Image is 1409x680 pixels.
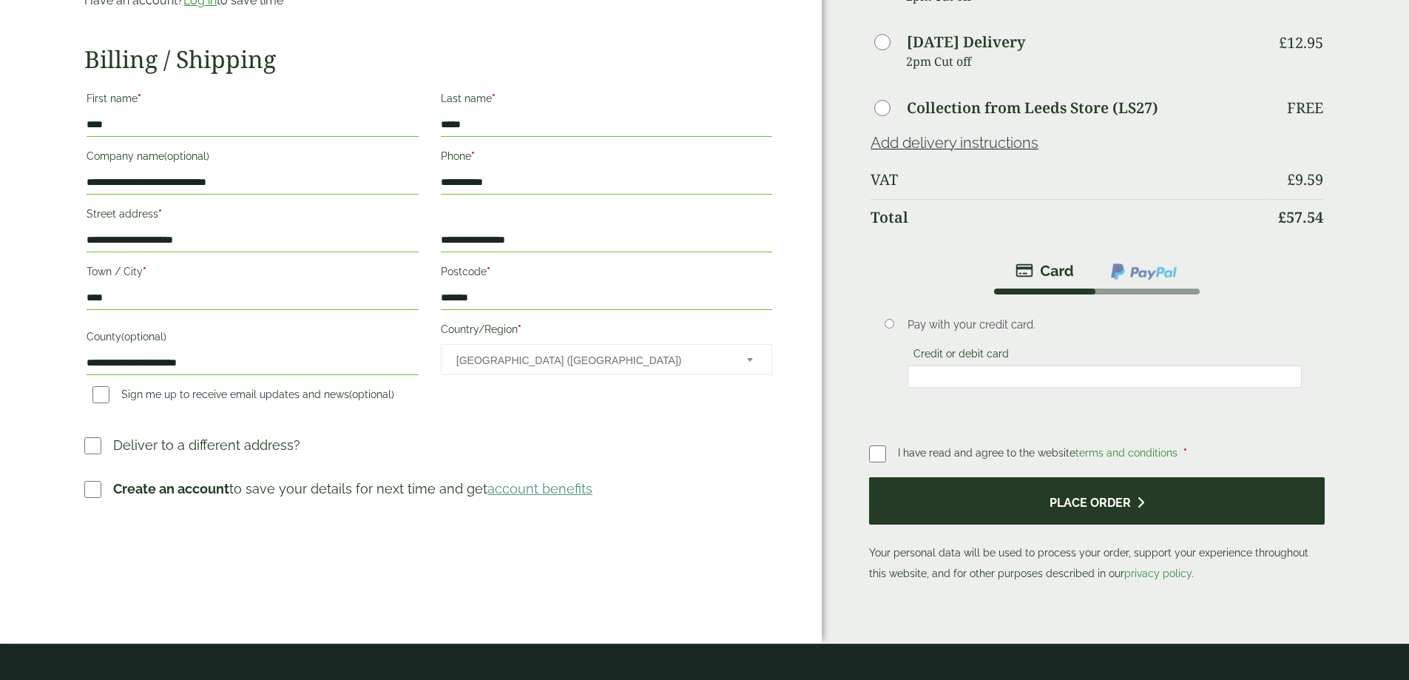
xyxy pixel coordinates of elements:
[871,134,1038,152] a: Add delivery instructions
[1124,568,1192,579] a: privacy policy
[87,203,418,229] label: Street address
[92,386,109,403] input: Sign me up to receive email updates and news(optional)
[84,45,774,73] h2: Billing / Shipping
[869,477,1324,585] p: Your personal data will be used to process your order, support your experience throughout this we...
[1287,99,1323,117] p: Free
[1183,447,1187,459] abbr: required
[1109,262,1178,281] img: ppcp-gateway.png
[456,345,727,376] span: United Kingdom (UK)
[912,370,1297,383] iframe: Secure card payment input frame
[1075,447,1177,459] a: terms and conditions
[87,388,400,405] label: Sign me up to receive email updates and news
[907,101,1158,115] label: Collection from Leeds Store (LS27)
[441,88,772,113] label: Last name
[898,447,1180,459] span: I have read and agree to the website
[1279,33,1323,53] bdi: 12.95
[441,146,772,171] label: Phone
[113,479,592,499] p: to save your details for next time and get
[487,266,490,277] abbr: required
[121,331,166,343] span: (optional)
[143,266,146,277] abbr: required
[138,92,141,104] abbr: required
[87,261,418,286] label: Town / City
[113,481,229,496] strong: Create an account
[908,348,1015,364] label: Credit or debit card
[441,261,772,286] label: Postcode
[907,35,1025,50] label: [DATE] Delivery
[349,388,394,400] span: (optional)
[871,162,1267,198] th: VAT
[441,319,772,344] label: Country/Region
[471,150,475,162] abbr: required
[1279,33,1287,53] span: £
[492,92,496,104] abbr: required
[1278,207,1323,227] bdi: 57.54
[158,208,162,220] abbr: required
[1287,169,1295,189] span: £
[441,344,772,375] span: Country/Region
[87,88,418,113] label: First name
[87,326,418,351] label: County
[1016,262,1074,280] img: stripe.png
[518,323,521,335] abbr: required
[1287,169,1323,189] bdi: 9.59
[87,146,418,171] label: Company name
[906,50,1267,73] p: 2pm Cut off
[871,199,1267,235] th: Total
[164,150,209,162] span: (optional)
[908,317,1302,333] p: Pay with your credit card.
[487,481,592,496] a: account benefits
[869,477,1324,525] button: Place order
[1278,207,1286,227] span: £
[113,435,300,455] p: Deliver to a different address?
